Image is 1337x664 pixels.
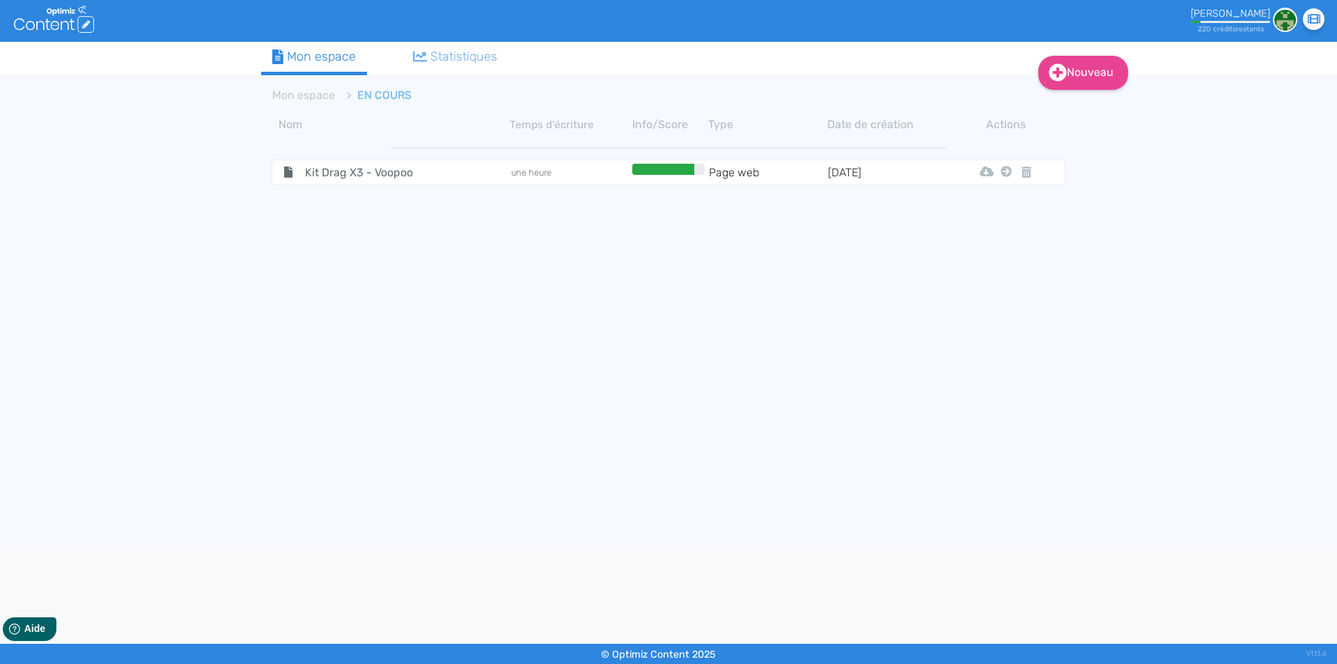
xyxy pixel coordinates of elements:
img: 6adefb463699458b3a7e00f487fb9d6a [1273,8,1297,32]
th: Temps d'écriture [510,116,629,133]
a: Mon espace [272,88,335,102]
a: Mon espace [261,42,367,75]
th: Actions [997,116,1015,133]
span: Kit Drag X3 - Voopoo [295,164,451,181]
td: une heure [510,164,629,181]
span: s [1260,24,1264,33]
a: Nouveau [1038,56,1128,90]
span: s [1233,24,1236,33]
small: © Optimiz Content 2025 [601,649,716,661]
small: 220 crédit restant [1198,24,1264,33]
a: Statistiques [402,42,509,72]
div: [PERSON_NAME] [1191,8,1270,20]
li: EN COURS [335,87,412,104]
nav: breadcrumb [261,79,957,112]
th: Date de création [827,116,946,133]
th: Nom [272,116,510,133]
th: Type [708,116,827,133]
div: Statistiques [413,47,498,66]
th: Info/Score [629,116,708,133]
div: Mon espace [272,47,356,66]
td: Page web [708,164,827,181]
div: V1.13.6 [1306,644,1327,664]
td: [DATE] [827,164,946,181]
